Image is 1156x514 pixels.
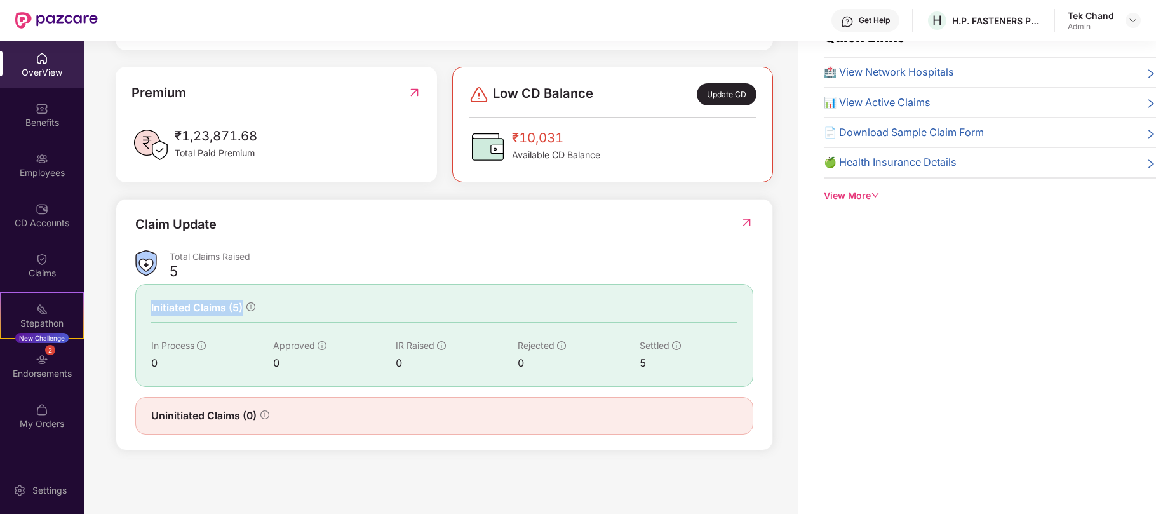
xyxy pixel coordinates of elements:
img: RedirectIcon [740,216,753,229]
span: right [1146,157,1156,170]
span: right [1146,67,1156,80]
img: svg+xml;base64,PHN2ZyBpZD0iRW1wbG95ZWVzIiB4bWxucz0iaHR0cDovL3d3dy53My5vcmcvMjAwMC9zdmciIHdpZHRoPS... [36,152,48,165]
img: RedirectIcon [408,83,421,103]
img: svg+xml;base64,PHN2ZyBpZD0iRGFuZ2VyLTMyeDMyIiB4bWxucz0iaHR0cDovL3d3dy53My5vcmcvMjAwMC9zdmciIHdpZH... [469,85,489,105]
div: 5 [170,262,178,280]
span: 🏥 View Network Hospitals [824,64,954,80]
div: 5 [640,355,737,371]
img: svg+xml;base64,PHN2ZyBpZD0iRHJvcGRvd24tMzJ4MzIiIHhtbG5zPSJodHRwOi8vd3d3LnczLm9yZy8yMDAwL3N2ZyIgd2... [1128,15,1138,25]
span: down [871,191,880,200]
img: svg+xml;base64,PHN2ZyBpZD0iSG9tZSIgeG1sbnM9Imh0dHA6Ly93d3cudzMub3JnLzIwMDAvc3ZnIiB3aWR0aD0iMjAiIG... [36,52,48,65]
img: CDBalanceIcon [469,128,507,166]
div: Stepathon [1,317,83,330]
span: Total Paid Premium [175,146,257,160]
img: svg+xml;base64,PHN2ZyBpZD0iQ0RfQWNjb3VudHMiIGRhdGEtbmFtZT0iQ0QgQWNjb3VudHMiIHhtbG5zPSJodHRwOi8vd3... [36,203,48,215]
img: PaidPremiumIcon [131,126,170,164]
span: Initiated Claims (5) [151,300,243,316]
span: In Process [151,340,194,351]
div: 0 [518,355,640,371]
div: New Challenge [15,333,69,343]
span: 📊 View Active Claims [824,95,931,111]
div: 0 [151,355,273,371]
div: Tek Chand [1068,10,1114,22]
img: svg+xml;base64,PHN2ZyB4bWxucz0iaHR0cDovL3d3dy53My5vcmcvMjAwMC9zdmciIHdpZHRoPSIyMSIgaGVpZ2h0PSIyMC... [36,303,48,316]
span: Available CD Balance [512,148,600,162]
span: info-circle [557,341,566,350]
div: Get Help [859,15,890,25]
span: info-circle [437,341,446,350]
span: right [1146,127,1156,140]
span: Low CD Balance [493,83,593,105]
span: right [1146,97,1156,111]
img: New Pazcare Logo [15,12,98,29]
span: 🍏 Health Insurance Details [824,154,957,170]
img: svg+xml;base64,PHN2ZyBpZD0iU2V0dGluZy0yMHgyMCIgeG1sbnM9Imh0dHA6Ly93d3cudzMub3JnLzIwMDAvc3ZnIiB3aW... [13,484,26,497]
span: Settled [640,340,669,351]
div: View More [824,189,1156,203]
img: svg+xml;base64,PHN2ZyBpZD0iSGVscC0zMngzMiIgeG1sbnM9Imh0dHA6Ly93d3cudzMub3JnLzIwMDAvc3ZnIiB3aWR0aD... [841,15,854,28]
div: H.P. FASTENERS PVT. LTD. [952,15,1041,27]
div: 0 [273,355,395,371]
div: Update CD [697,83,757,105]
img: svg+xml;base64,PHN2ZyBpZD0iTXlfT3JkZXJzIiBkYXRhLW5hbWU9Ik15IE9yZGVycyIgeG1sbnM9Imh0dHA6Ly93d3cudz... [36,403,48,416]
span: info-circle [246,302,255,311]
div: Settings [29,484,71,497]
img: svg+xml;base64,PHN2ZyBpZD0iQmVuZWZpdHMiIHhtbG5zPSJodHRwOi8vd3d3LnczLm9yZy8yMDAwL3N2ZyIgd2lkdGg9Ij... [36,102,48,115]
span: Approved [273,340,315,351]
div: Total Claims Raised [170,250,753,262]
span: Uninitiated Claims (0) [151,408,257,424]
img: svg+xml;base64,PHN2ZyBpZD0iQ2xhaW0iIHhtbG5zPSJodHRwOi8vd3d3LnczLm9yZy8yMDAwL3N2ZyIgd2lkdGg9IjIwIi... [36,253,48,266]
img: ClaimsSummaryIcon [135,250,157,276]
span: info-circle [318,341,326,350]
span: ₹10,031 [512,128,600,148]
span: 📄 Download Sample Claim Form [824,125,984,140]
span: Premium [131,83,186,103]
span: ₹1,23,871.68 [175,126,257,146]
img: svg+xml;base64,PHN2ZyBpZD0iRW5kb3JzZW1lbnRzIiB4bWxucz0iaHR0cDovL3d3dy53My5vcmcvMjAwMC9zdmciIHdpZH... [36,353,48,366]
div: 0 [396,355,518,371]
span: Rejected [518,340,554,351]
span: H [932,13,942,28]
div: Admin [1068,22,1114,32]
span: info-circle [197,341,206,350]
span: info-circle [260,410,269,419]
div: 2 [45,345,55,355]
div: Claim Update [135,215,217,234]
span: IR Raised [396,340,434,351]
span: info-circle [672,341,681,350]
